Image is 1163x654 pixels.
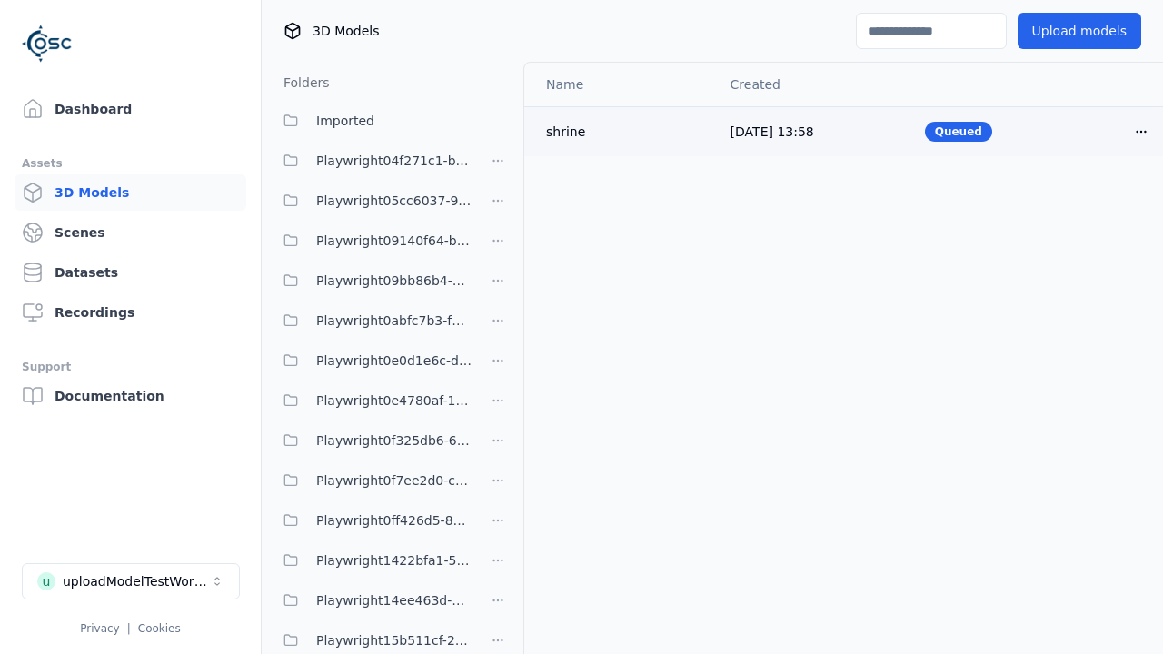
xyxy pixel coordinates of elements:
[273,382,472,419] button: Playwright0e4780af-1c2a-492e-901c-6880da17528a
[273,502,472,539] button: Playwright0ff426d5-887e-47ce-9e83-c6f549f6a63f
[316,110,374,132] span: Imported
[316,629,472,651] span: Playwright15b511cf-2ce0-42d4-aab5-f050ff96fb05
[273,223,472,259] button: Playwright09140f64-bfed-4894-9ae1-f5b1e6c36039
[316,310,472,332] span: Playwright0abfc7b3-fdbd-438a-9097-bdc709c88d01
[316,270,472,292] span: Playwright09bb86b4-7f88-4a8f-8ea8-a4c9412c995e
[273,302,472,339] button: Playwright0abfc7b3-fdbd-438a-9097-bdc709c88d01
[15,294,246,331] a: Recordings
[273,462,472,499] button: Playwright0f7ee2d0-cebf-4840-a756-5a7a26222786
[273,542,472,579] button: Playwright1422bfa1-5065-45c6-98b3-ab75e32174d7
[273,74,330,92] h3: Folders
[15,378,246,414] a: Documentation
[22,18,73,69] img: Logo
[546,123,701,141] div: shrine
[316,430,472,451] span: Playwright0f325db6-6c4b-4947-9a8f-f4487adedf2c
[15,174,246,211] a: 3D Models
[273,263,472,299] button: Playwright09bb86b4-7f88-4a8f-8ea8-a4c9412c995e
[63,572,210,590] div: uploadModelTestWorkspace
[716,63,910,106] th: Created
[273,143,472,179] button: Playwright04f271c1-b936-458c-b5f6-36ca6337f11a
[273,183,472,219] button: Playwright05cc6037-9b74-4704-86c6-3ffabbdece83
[316,390,472,411] span: Playwright0e4780af-1c2a-492e-901c-6880da17528a
[37,572,55,590] div: u
[15,214,246,251] a: Scenes
[316,150,472,172] span: Playwright04f271c1-b936-458c-b5f6-36ca6337f11a
[15,254,246,291] a: Datasets
[273,422,472,459] button: Playwright0f325db6-6c4b-4947-9a8f-f4487adedf2c
[925,122,992,142] div: Queued
[273,582,472,619] button: Playwright14ee463d-7a4b-460f-bf6c-ea7fafeecbb0
[316,590,472,611] span: Playwright14ee463d-7a4b-460f-bf6c-ea7fafeecbb0
[731,124,814,139] span: [DATE] 13:58
[316,470,472,491] span: Playwright0f7ee2d0-cebf-4840-a756-5a7a26222786
[1018,13,1141,49] button: Upload models
[22,153,239,174] div: Assets
[316,190,472,212] span: Playwright05cc6037-9b74-4704-86c6-3ffabbdece83
[273,342,472,379] button: Playwright0e0d1e6c-db5a-4244-b424-632341d2c1b4
[316,510,472,531] span: Playwright0ff426d5-887e-47ce-9e83-c6f549f6a63f
[127,622,131,635] span: |
[138,622,181,635] a: Cookies
[316,230,472,252] span: Playwright09140f64-bfed-4894-9ae1-f5b1e6c36039
[15,91,246,127] a: Dashboard
[273,103,512,139] button: Imported
[80,622,119,635] a: Privacy
[524,63,716,106] th: Name
[316,350,472,372] span: Playwright0e0d1e6c-db5a-4244-b424-632341d2c1b4
[316,550,472,571] span: Playwright1422bfa1-5065-45c6-98b3-ab75e32174d7
[22,563,240,599] button: Select a workspace
[313,22,379,40] span: 3D Models
[22,356,239,378] div: Support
